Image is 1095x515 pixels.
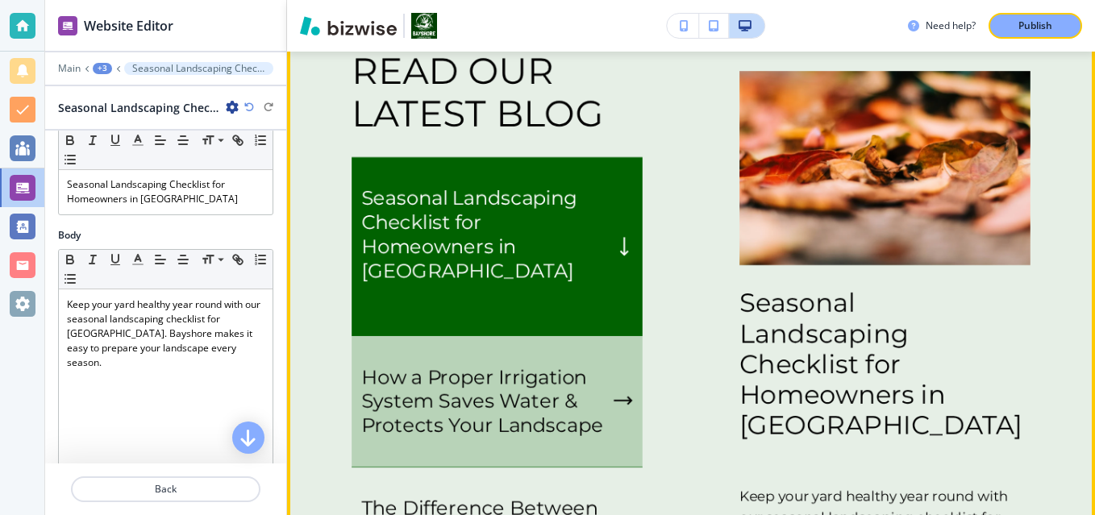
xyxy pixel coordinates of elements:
img: c531ab79f52c9b10699f6bc83ac543e5.webp [739,71,1030,265]
p: How a Proper Irrigation System Saves Water & Protects Your Landscape [361,365,607,438]
h2: Website Editor [84,16,173,35]
p: Back [73,482,259,496]
button: +3 [93,63,112,74]
button: Seasonal Landscaping Checklist for Homeowners in [GEOGRAPHIC_DATA] [124,62,273,75]
p: Seasonal Landscaping Checklist for Homeowners in [GEOGRAPHIC_DATA] [739,288,1030,441]
p: Seasonal Landscaping Checklist for Homeowners in [GEOGRAPHIC_DATA] [361,186,607,283]
p: Seasonal Landscaping Checklist for Homeowners in [GEOGRAPHIC_DATA] [132,63,265,74]
button: Publish [989,13,1082,39]
h2: Body [58,228,81,243]
p: Seasonal Landscaping Checklist for Homeowners in [GEOGRAPHIC_DATA] [67,177,264,206]
p: READ OUR LATEST BLOG [352,49,643,135]
img: Your Logo [411,13,437,39]
h3: Need help? [926,19,976,33]
button: Main [58,63,81,74]
img: editor icon [58,16,77,35]
h2: Seasonal Landscaping Checklist for Homeowners in [GEOGRAPHIC_DATA] [58,99,219,116]
button: Seasonal Landscaping Checklist for Homeowners in [GEOGRAPHIC_DATA] [352,157,643,336]
img: Bizwise Logo [300,16,397,35]
p: Publish [1018,19,1052,33]
button: How a Proper Irrigation System Saves Water & Protects Your Landscape [352,336,643,467]
p: Keep your yard healthy year round with our seasonal landscaping checklist for [GEOGRAPHIC_DATA]. ... [67,297,264,370]
button: Back [71,476,260,502]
